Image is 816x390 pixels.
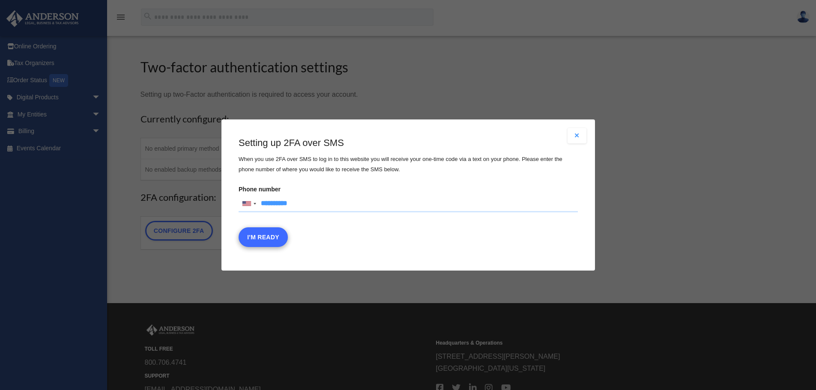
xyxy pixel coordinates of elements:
[239,183,578,212] label: Phone number
[239,154,578,175] p: When you use 2FA over SMS to log in to this website you will receive your one-time code via a tex...
[239,195,578,212] input: Phone numberList of countries
[239,196,259,212] div: United States: +1
[568,128,586,143] button: Close modal
[239,137,578,150] h3: Setting up 2FA over SMS
[239,227,288,247] button: I'm Ready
